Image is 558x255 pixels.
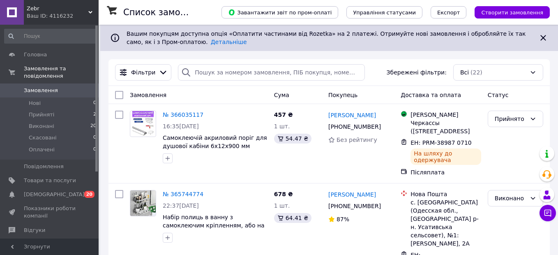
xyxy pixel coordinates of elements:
[93,134,96,141] span: 0
[163,202,199,209] span: 22:37[DATE]
[27,5,88,12] span: Zebr
[221,6,338,19] button: Завантажити звіт по пром-оплаті
[163,134,267,158] a: Самоклеючій акриловий поріг для душової кабіни 6x12х900 мм Прозорий для душа водозахисний
[431,6,467,19] button: Експорт
[29,134,57,141] span: Скасовані
[540,205,556,221] button: Чат з покупцем
[328,190,376,199] a: [PERSON_NAME]
[24,51,47,58] span: Головна
[29,111,54,118] span: Прийняті
[27,12,99,20] div: Ваш ID: 4116232
[410,139,471,146] span: ЕН: PRM-38987 0710
[481,9,543,16] span: Створити замовлення
[4,29,97,44] input: Пошук
[410,148,481,165] div: На шляху до одержувача
[29,123,54,130] span: Виконані
[24,205,76,220] span: Показники роботи компанії
[24,87,58,94] span: Замовлення
[274,111,293,118] span: 457 ₴
[90,123,96,130] span: 20
[346,6,422,19] button: Управління статусами
[127,30,526,45] span: Вашим покупцям доступна опція «Оплатити частинами від Rozetka» на 2 платежі. Отримуйте нові замов...
[24,163,64,170] span: Повідомлення
[460,68,469,76] span: Всі
[178,64,364,81] input: Пошук за номером замовлення, ПІБ покупця, номером телефону, Email, номером накладної
[495,194,526,203] div: Виконано
[410,119,481,135] div: Черкассы ([STREET_ADDRESS]
[24,65,99,80] span: Замовлення та повідомлення
[163,111,203,118] a: № 366035117
[410,198,481,248] div: с. [GEOGRAPHIC_DATA] (Одесская обл., [GEOGRAPHIC_DATA] р-н. Усативська сельсовет), №1: [PERSON_NA...
[130,111,156,137] a: Фото товару
[24,191,85,198] span: [DEMOGRAPHIC_DATA]
[93,146,96,153] span: 0
[29,100,41,107] span: Нові
[327,121,383,132] div: [PHONE_NUMBER]
[337,137,377,143] span: Без рейтингу
[130,190,156,216] img: Фото товару
[131,68,155,76] span: Фільтри
[401,92,461,98] span: Доставка та оплата
[163,123,199,130] span: 16:35[DATE]
[466,9,550,15] a: Створити замовлення
[475,6,550,19] button: Створити замовлення
[495,114,526,123] div: Прийнято
[123,7,207,17] h1: Список замовлень
[274,134,311,144] div: 54.47 ₴
[387,68,447,76] span: Збережені фільтри:
[228,9,332,16] span: Завантажити звіт по пром-оплаті
[93,100,96,107] span: 0
[470,69,482,76] span: (22)
[93,111,96,118] span: 2
[24,177,76,184] span: Товари та послуги
[410,168,481,176] div: Післяплата
[410,111,481,119] div: [PERSON_NAME]
[163,191,203,197] a: № 365744774
[24,227,45,234] span: Відгуки
[130,92,166,98] span: Замовлення
[84,191,95,198] span: 20
[132,111,154,137] img: Фото товару
[353,9,416,16] span: Управління статусами
[488,92,509,98] span: Статус
[328,92,357,98] span: Покупець
[274,191,293,197] span: 678 ₴
[437,9,460,16] span: Експорт
[163,214,265,253] a: Набір полиць в ванну з самоклеючим кріпленням, або на дюбелях 2 шт 30*13 см навісні настінні для ...
[211,39,247,45] a: Детальніше
[327,200,383,212] div: [PHONE_NUMBER]
[274,202,290,209] span: 1 шт.
[274,123,290,130] span: 1 шт.
[410,190,481,198] div: Нова Пошта
[274,213,311,223] div: 64.41 ₴
[328,111,376,119] a: [PERSON_NAME]
[29,146,55,153] span: Оплачені
[274,92,289,98] span: Cума
[337,216,349,223] span: 87%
